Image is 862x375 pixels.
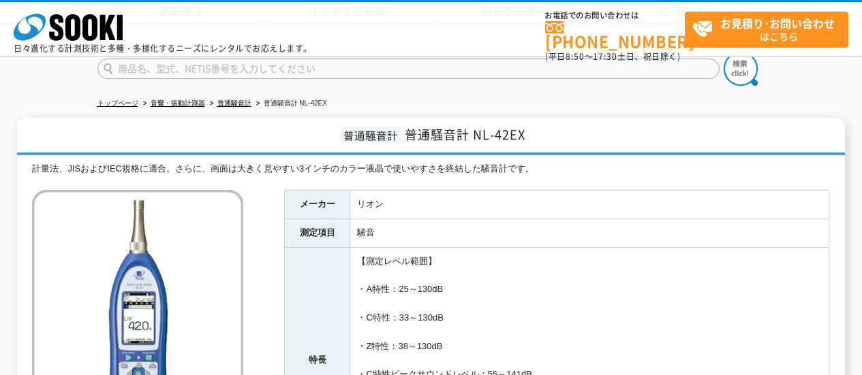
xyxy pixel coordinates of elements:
[545,21,685,49] a: [PHONE_NUMBER]
[405,125,525,144] span: 普通騒音計 NL-42EX
[285,218,350,247] th: 測定項目
[217,99,251,107] a: 普通騒音計
[340,127,401,143] span: 普通騒音計
[720,15,835,31] strong: お見積り･お問い合わせ
[151,99,205,107] a: 音響・振動計測器
[32,162,829,176] div: 計量法、JISおよびIEC規格に適合。さらに、画面は大きく見やすい3インチのカラー液晶で使いやすさを終結した騒音計です。
[97,59,720,79] input: 商品名、型式、NETIS番号を入力してください
[593,50,617,63] span: 17:30
[566,50,585,63] span: 8:50
[724,52,758,86] img: btn_search.png
[545,12,685,20] span: お電話でのお問い合わせは
[692,12,848,46] span: はこちら
[14,44,312,52] p: 日々進化する計測技術と多種・多様化するニーズにレンタルでお応えします。
[545,50,680,63] span: (平日 ～ 土日、祝日除く)
[97,99,138,107] a: トップページ
[350,218,829,247] td: 騒音
[285,191,350,219] th: メーカー
[350,191,829,219] td: リオン
[253,97,327,111] li: 普通騒音計 NL-42EX
[685,12,848,48] a: お見積り･お問い合わせはこちら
